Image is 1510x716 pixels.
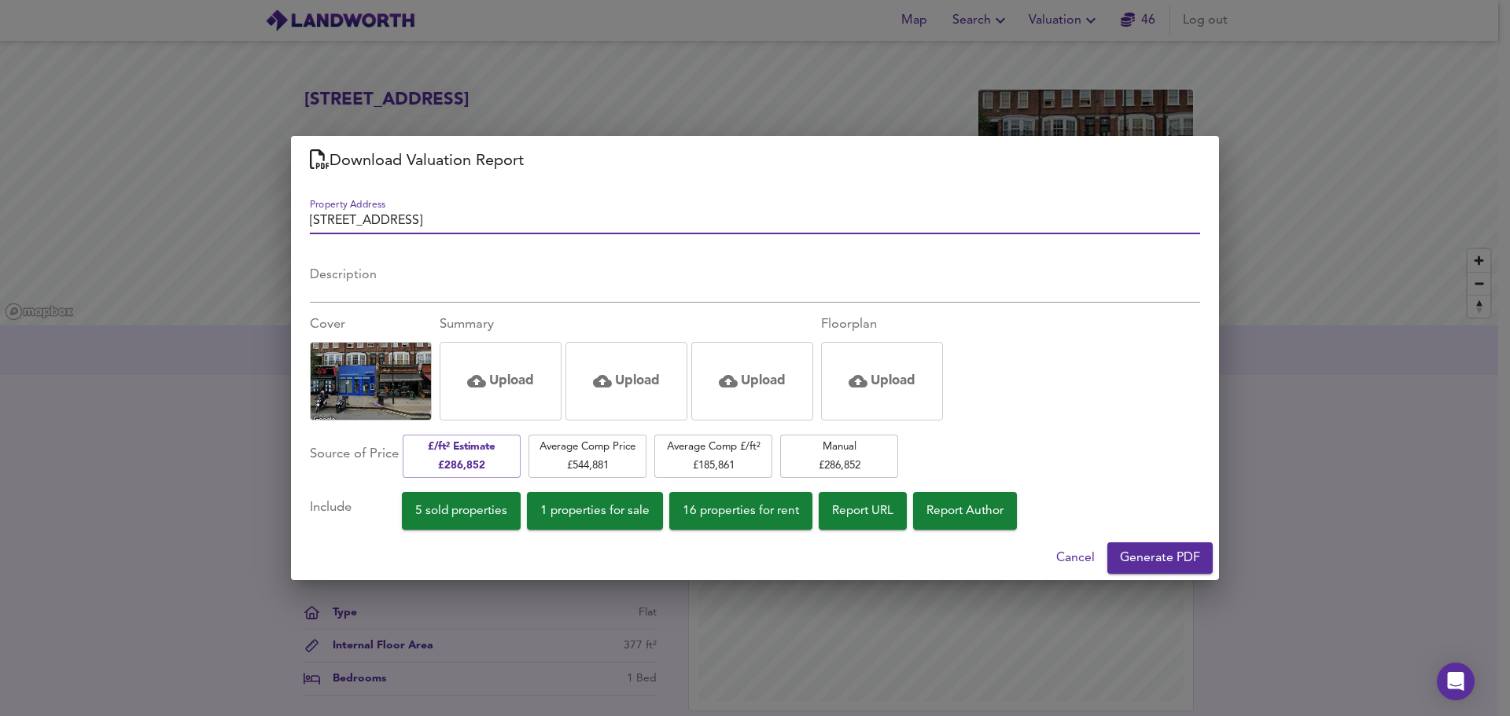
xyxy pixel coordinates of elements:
h5: Upload [871,372,915,391]
div: Cover [310,315,432,334]
button: Manual£286,852 [780,435,898,478]
div: Open Intercom Messenger [1437,663,1475,700]
div: Floorplan [821,315,943,334]
h5: Upload [615,372,660,391]
label: Property Address [310,200,385,209]
span: 5 sold properties [415,501,507,522]
button: 16 properties for rent [669,492,812,530]
span: Report Author [926,501,1004,522]
img: Uploaded [311,338,431,424]
span: Average Comp £/ft² £ 185,861 [662,438,764,475]
h5: Upload [741,372,786,391]
button: £/ft² Estimate£286,852 [403,435,521,478]
span: 16 properties for rent [683,501,799,522]
div: Summary [440,315,813,334]
span: Generate PDF [1120,547,1200,569]
span: 1 properties for sale [540,501,650,522]
button: Report URL [819,492,907,530]
button: 1 properties for sale [527,492,663,530]
span: Cancel [1056,547,1095,569]
div: Include [310,492,402,530]
h2: Download Valuation Report [310,149,1200,174]
span: £/ft² Estimate £ 286,852 [411,438,513,475]
span: Average Comp Price £ 544,881 [536,438,639,475]
button: Average Comp Price£544,881 [528,435,646,478]
button: Cancel [1050,542,1101,574]
span: Manual £ 286,852 [788,438,890,475]
h5: Upload [489,372,534,391]
div: Click or drag and drop an image [691,342,813,420]
button: 5 sold properties [402,492,521,530]
button: Generate PDF [1107,542,1213,574]
span: Report URL [832,501,893,522]
div: Source of Price [310,433,399,479]
button: Report Author [913,492,1017,530]
button: Average Comp £/ft²£185,861 [654,435,772,478]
